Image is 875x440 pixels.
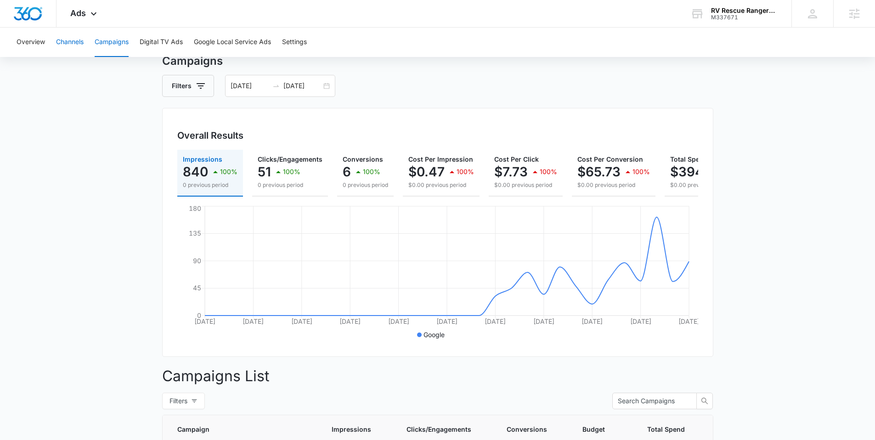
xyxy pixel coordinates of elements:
img: tab_domain_overview_orange.svg [25,53,32,61]
tspan: [DATE] [485,317,506,325]
p: $0.00 previous period [408,181,474,189]
span: Campaign [177,424,296,434]
span: Filters [169,396,187,406]
p: 100% [363,169,380,175]
img: tab_keywords_by_traffic_grey.svg [91,53,99,61]
p: $0.47 [408,164,445,179]
img: website_grey.svg [15,24,22,31]
span: Impressions [332,424,371,434]
p: 0 previous period [183,181,237,189]
input: End date [283,81,322,91]
button: Overview [17,28,45,57]
span: Conversions [507,424,547,434]
span: Ads [70,8,86,18]
span: Clicks/Engagements [406,424,471,434]
input: Start date [231,81,269,91]
img: logo_orange.svg [15,15,22,22]
p: $0.00 previous period [494,181,557,189]
div: Keywords by Traffic [102,54,155,60]
tspan: [DATE] [194,317,215,325]
input: Search Campaigns [618,396,684,406]
h3: Campaigns [162,53,713,69]
div: account id [711,14,778,21]
div: account name [711,7,778,14]
span: search [697,397,712,405]
button: Filters [162,75,214,97]
p: Campaigns List [162,365,713,387]
p: 0 previous period [258,181,322,189]
span: Total Spend [670,155,708,163]
span: Cost Per Conversion [577,155,643,163]
div: Domain Overview [35,54,82,60]
p: $394.38 [670,164,723,179]
tspan: [DATE] [581,317,603,325]
tspan: 90 [193,257,201,265]
span: Cost Per Click [494,155,539,163]
p: $0.00 previous period [577,181,650,189]
tspan: [DATE] [436,317,457,325]
p: 100% [283,169,300,175]
tspan: 135 [189,229,201,237]
span: Cost Per Impression [408,155,473,163]
p: 100% [632,169,650,175]
p: $65.73 [577,164,621,179]
tspan: [DATE] [339,317,361,325]
p: 6 [343,164,351,179]
tspan: 180 [189,204,201,212]
p: 840 [183,164,208,179]
p: 100% [457,169,474,175]
p: 100% [220,169,237,175]
button: Campaigns [95,28,129,57]
h3: Overall Results [177,129,243,142]
tspan: [DATE] [291,317,312,325]
tspan: [DATE] [678,317,700,325]
button: Channels [56,28,84,57]
button: search [696,393,713,409]
tspan: 0 [197,311,201,319]
button: Google Local Service Ads [194,28,271,57]
span: Clicks/Engagements [258,155,322,163]
tspan: [DATE] [243,317,264,325]
p: Google [423,330,445,339]
span: swap-right [272,82,280,90]
p: $0.00 previous period [670,181,753,189]
button: Digital TV Ads [140,28,183,57]
p: 100% [540,169,557,175]
tspan: [DATE] [533,317,554,325]
button: Filters [162,393,205,409]
tspan: [DATE] [388,317,409,325]
div: Domain: [DOMAIN_NAME] [24,24,101,31]
tspan: 45 [193,284,201,292]
span: Conversions [343,155,383,163]
span: to [272,82,280,90]
p: 0 previous period [343,181,388,189]
span: Budget [582,424,612,434]
span: Total Spend [647,424,685,434]
tspan: [DATE] [630,317,651,325]
div: v 4.0.25 [26,15,45,22]
p: 51 [258,164,271,179]
button: Settings [282,28,307,57]
span: Impressions [183,155,222,163]
p: $7.73 [494,164,528,179]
